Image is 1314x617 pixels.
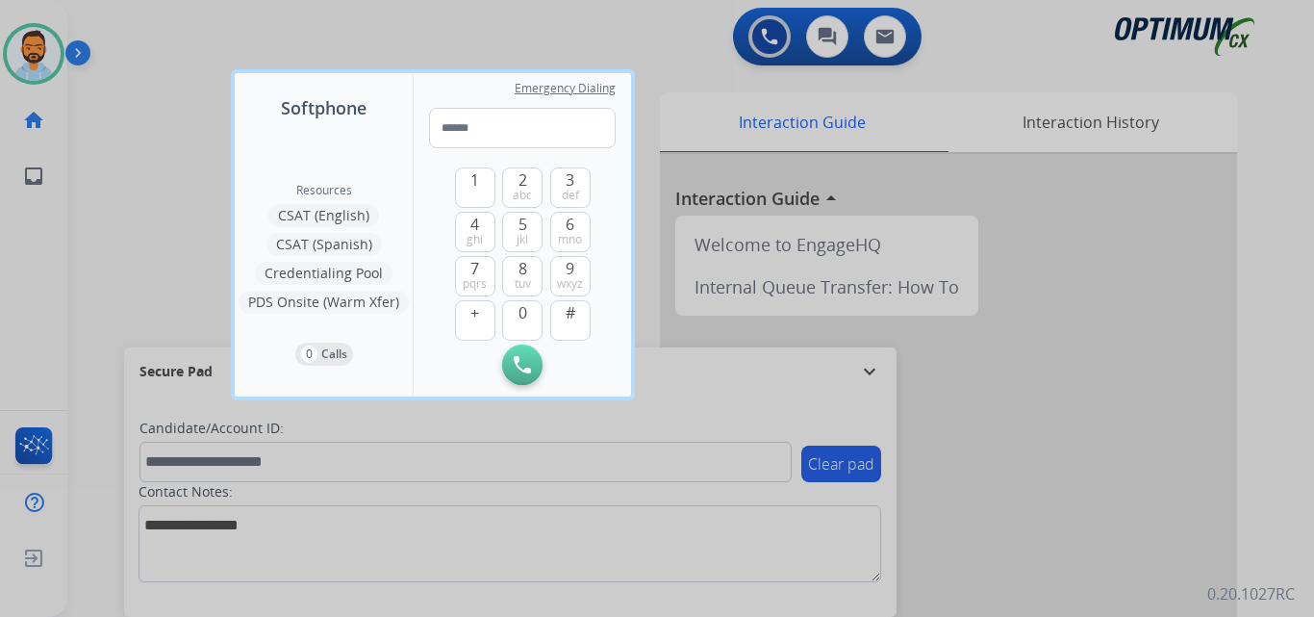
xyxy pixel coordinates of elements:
span: 9 [566,257,574,280]
button: # [550,300,591,341]
span: + [470,301,479,324]
span: 8 [518,257,527,280]
span: 7 [470,257,479,280]
button: + [455,300,495,341]
button: 9wxyz [550,256,591,296]
span: # [566,301,575,324]
span: Softphone [281,94,366,121]
span: 0 [518,301,527,324]
span: Resources [296,183,352,198]
img: call-button [514,356,531,373]
button: 0Calls [295,343,353,366]
button: 4ghi [455,212,495,252]
span: abc [513,188,532,203]
button: CSAT (English) [268,204,379,227]
span: mno [558,232,582,247]
span: 6 [566,213,574,236]
button: PDS Onsite (Warm Xfer) [239,291,409,314]
span: 4 [470,213,479,236]
button: 1 [455,167,495,208]
span: 2 [518,168,527,192]
span: 1 [470,168,479,192]
button: CSAT (Spanish) [266,233,382,256]
button: 0 [502,300,543,341]
button: 2abc [502,167,543,208]
button: 7pqrs [455,256,495,296]
button: 6mno [550,212,591,252]
span: jkl [517,232,528,247]
p: 0.20.1027RC [1207,582,1295,605]
button: 8tuv [502,256,543,296]
span: tuv [515,276,531,292]
span: ghi [467,232,483,247]
span: 3 [566,168,574,192]
p: 0 [301,346,317,363]
span: wxyz [557,276,583,292]
button: 3def [550,167,591,208]
span: 5 [518,213,527,236]
p: Calls [321,346,347,363]
button: 5jkl [502,212,543,252]
span: Emergency Dialing [515,81,616,96]
span: def [562,188,579,203]
span: pqrs [463,276,487,292]
button: Credentialing Pool [255,262,392,285]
